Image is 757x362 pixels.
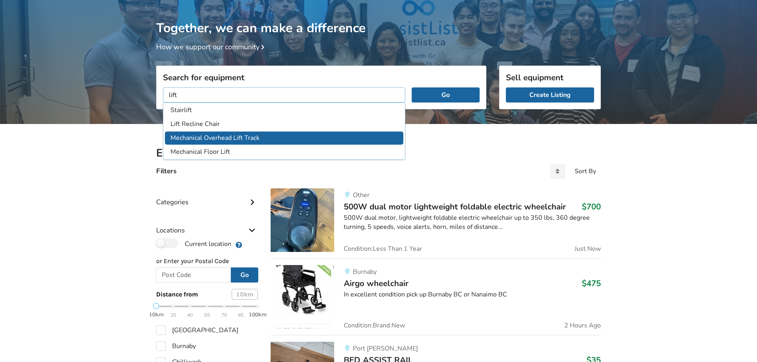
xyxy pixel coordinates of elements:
[353,267,377,276] span: Burnaby
[165,118,403,131] li: Lift Recline Chair
[156,146,601,160] h2: Equipment Listings
[156,238,231,249] label: Current location
[344,278,409,289] span: Airgo wheelchair
[204,311,210,320] span: 55
[231,267,258,283] button: Go
[353,344,418,353] span: Port [PERSON_NAME]
[238,311,244,320] span: 85
[271,188,334,252] img: mobility-500w dual motor lightweight foldable electric wheelchair
[149,311,164,318] strong: 10km
[575,168,596,174] div: Sort By
[156,267,231,283] input: Post Code
[344,246,422,252] span: Condition: Less Than 1 Year
[156,210,258,238] div: Locations
[165,145,403,159] li: Mechanical Floor Lift
[412,87,480,103] button: Go
[187,311,193,320] span: 40
[353,191,370,199] span: Other
[506,72,594,83] h3: Sell equipment
[165,132,403,145] li: Mechanical Overhead Lift Track
[582,278,601,288] h3: $475
[165,104,403,117] li: Stairlift
[506,87,594,103] a: Create Listing
[156,166,176,176] h4: Filters
[156,42,267,52] a: How we support our community
[575,246,601,252] span: Just Now
[156,182,258,210] div: Categories
[344,213,601,232] div: 500W dual motor, lightweight foldable electric wheelchair up to 350 lbs, 360 degree turning, 5 sp...
[156,341,196,351] label: Burnaby
[344,290,601,299] div: In excellent condition pick up Burnaby BC or Nanaimo BC
[156,290,198,298] span: Distance from
[344,322,405,329] span: Condition: Brand New
[582,201,601,212] h3: $700
[271,265,334,329] img: mobility-airgo wheelchair
[156,325,238,335] label: [GEOGRAPHIC_DATA]
[221,311,227,320] span: 70
[564,322,601,329] span: 2 Hours Ago
[271,188,601,258] a: mobility-500w dual motor lightweight foldable electric wheelchairOther500W dual motor lightweight...
[232,289,258,300] div: 10 km
[344,201,566,212] span: 500W dual motor lightweight foldable electric wheelchair
[156,257,258,266] p: or Enter your Postal Code
[163,72,480,83] h3: Search for equipment
[163,87,405,103] input: I am looking for...
[271,258,601,335] a: mobility-airgo wheelchair BurnabyAirgo wheelchair$475In excellent condition pick up Burnaby BC or...
[170,311,176,320] span: 25
[249,311,267,318] strong: 100km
